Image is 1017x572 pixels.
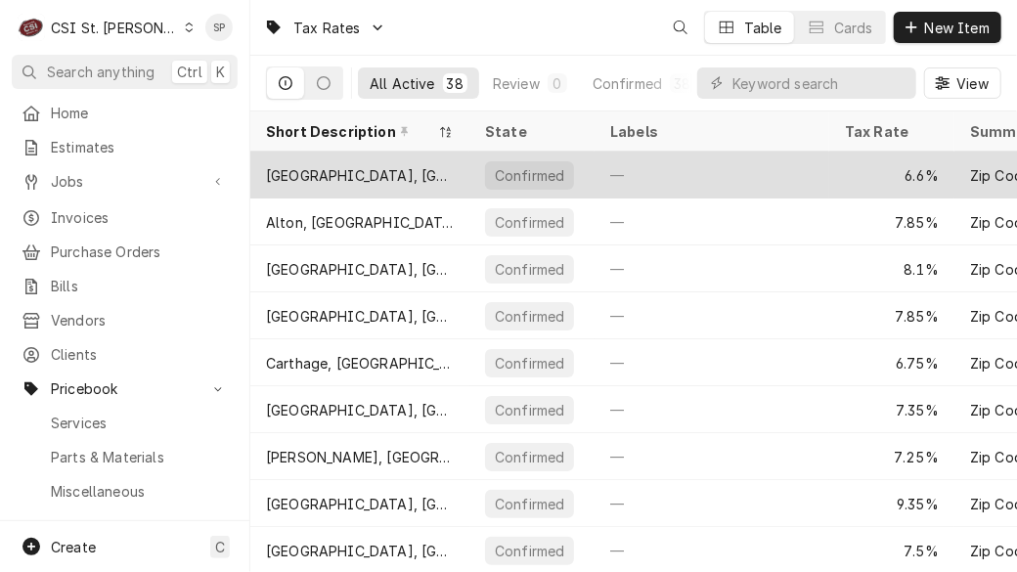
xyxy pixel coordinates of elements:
div: — [595,198,829,245]
div: Labels [610,121,814,142]
div: 38 [674,73,690,94]
div: All Active [370,73,435,94]
div: 7.85% [829,292,954,339]
a: Parts & Materials [12,441,238,473]
span: K [216,62,225,82]
div: Confirmed [493,353,566,374]
div: Confirmed [593,73,662,94]
div: State [485,121,575,142]
div: Confirmed [493,165,566,186]
div: [GEOGRAPHIC_DATA], [GEOGRAPHIC_DATA] [266,400,454,420]
a: Discounts [12,509,238,542]
span: Bills [51,276,228,296]
div: [GEOGRAPHIC_DATA], [GEOGRAPHIC_DATA] [266,541,454,561]
div: — [595,245,829,292]
button: New Item [894,12,1001,43]
a: Bills [12,270,238,302]
a: Estimates [12,131,238,163]
div: 7.35% [829,386,954,433]
div: — [595,292,829,339]
div: — [595,480,829,527]
div: — [595,386,829,433]
a: Go to Tax Rates [256,12,393,44]
span: Parts & Materials [51,447,228,467]
div: [PERSON_NAME], [GEOGRAPHIC_DATA] [266,447,454,467]
div: Table [744,18,782,38]
span: Clients [51,344,228,365]
button: View [924,67,1001,99]
span: C [215,537,225,557]
a: Purchase Orders [12,236,238,268]
div: — [595,433,829,480]
div: 6.6% [829,152,954,198]
span: Tax Rates [293,18,360,38]
div: — [595,152,829,198]
span: Jobs [51,171,199,192]
div: Carthage, [GEOGRAPHIC_DATA] [266,353,454,374]
div: Confirmed [493,541,566,561]
div: 8.1% [829,245,954,292]
div: Shelley Politte's Avatar [205,14,233,41]
span: New Item [921,18,994,38]
div: Confirmed [493,494,566,514]
div: SP [205,14,233,41]
div: 38 [447,73,464,94]
span: View [952,73,993,94]
span: Discounts [51,515,228,536]
div: Confirmed [493,306,566,327]
div: 7.25% [829,433,954,480]
a: Clients [12,338,238,371]
span: Search anything [47,62,155,82]
span: Vendors [51,310,228,330]
span: Invoices [51,207,228,228]
a: Miscellaneous [12,475,238,507]
div: [GEOGRAPHIC_DATA], [GEOGRAPHIC_DATA] [266,494,454,514]
span: Purchase Orders [51,242,228,262]
a: Go to Pricebook [12,373,238,405]
div: [GEOGRAPHIC_DATA], [GEOGRAPHIC_DATA] [266,259,454,280]
span: Create [51,539,96,555]
div: C [18,14,45,41]
span: Pricebook [51,378,199,399]
div: CSI St. Louis's Avatar [18,14,45,41]
a: Go to Jobs [12,165,238,198]
span: Ctrl [177,62,202,82]
div: Confirmed [493,212,566,233]
div: [GEOGRAPHIC_DATA], [GEOGRAPHIC_DATA] [266,165,454,186]
div: — [595,339,829,386]
a: Home [12,97,238,129]
div: Tax Rate [845,121,935,142]
a: Services [12,407,238,439]
span: Miscellaneous [51,481,228,502]
div: Confirmed [493,400,566,420]
div: Cards [834,18,873,38]
div: 7.85% [829,198,954,245]
div: Alton, [GEOGRAPHIC_DATA] [266,212,454,233]
div: Confirmed [493,259,566,280]
div: 9.35% [829,480,954,527]
div: Short Description [266,121,434,142]
div: 0 [552,73,563,94]
a: Invoices [12,201,238,234]
div: Confirmed [493,447,566,467]
div: CSI St. [PERSON_NAME] [51,18,178,38]
div: [GEOGRAPHIC_DATA], [GEOGRAPHIC_DATA] [266,306,454,327]
input: Keyword search [732,67,906,99]
a: Vendors [12,304,238,336]
div: 6.75% [829,339,954,386]
span: Home [51,103,228,123]
div: Review [493,73,540,94]
span: Services [51,413,228,433]
button: Search anythingCtrlK [12,55,238,89]
button: Open search [665,12,696,43]
span: Estimates [51,137,228,157]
